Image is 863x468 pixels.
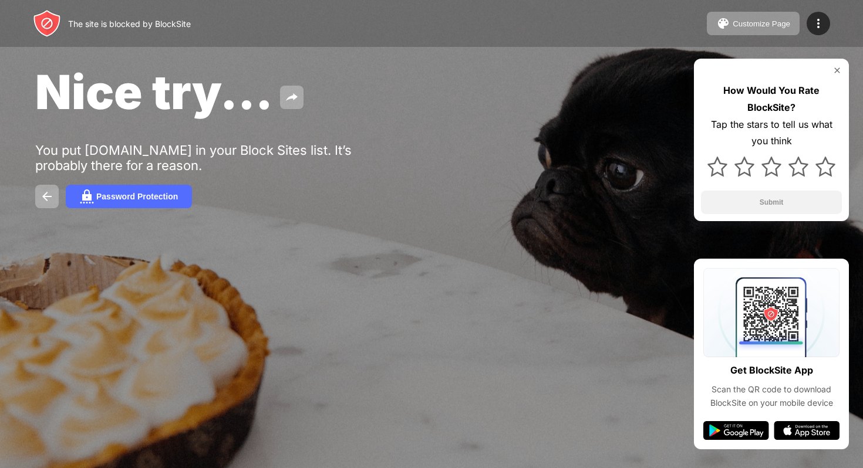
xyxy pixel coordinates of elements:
[733,19,790,28] div: Customize Page
[832,66,842,75] img: rate-us-close.svg
[703,421,769,440] img: google-play.svg
[701,82,842,116] div: How Would You Rate BlockSite?
[707,157,727,177] img: star.svg
[33,9,61,38] img: header-logo.svg
[730,362,813,379] div: Get BlockSite App
[80,189,94,204] img: password.svg
[40,189,54,204] img: back.svg
[35,143,398,173] div: You put [DOMAIN_NAME] in your Block Sites list. It’s probably there for a reason.
[716,16,730,30] img: pallet.svg
[68,19,191,29] div: The site is blocked by BlockSite
[703,268,840,357] img: qrcode.svg
[761,157,781,177] img: star.svg
[96,192,178,201] div: Password Protection
[788,157,808,177] img: star.svg
[811,16,825,30] img: menu-icon.svg
[703,383,840,409] div: Scan the QR code to download BlockSite on your mobile device
[35,320,313,454] iframe: Banner
[774,421,840,440] img: app-store.svg
[701,116,842,150] div: Tap the stars to tell us what you think
[734,157,754,177] img: star.svg
[35,63,273,120] span: Nice try...
[701,191,842,214] button: Submit
[66,185,192,208] button: Password Protection
[707,12,800,35] button: Customize Page
[285,90,299,104] img: share.svg
[815,157,835,177] img: star.svg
